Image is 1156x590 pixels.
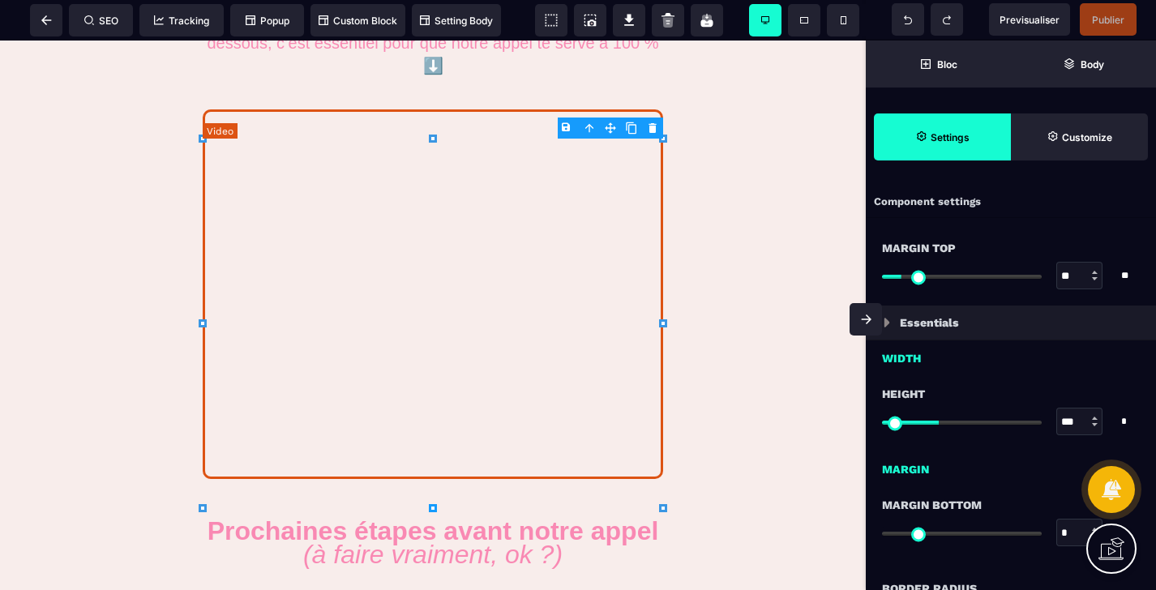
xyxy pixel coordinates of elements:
[1092,14,1124,26] span: Publier
[246,15,289,27] span: Popup
[874,113,1011,160] span: Settings
[866,451,1156,479] div: Margin
[1081,58,1104,71] strong: Body
[866,340,1156,368] div: Width
[319,15,397,27] span: Custom Block
[937,58,957,71] strong: Bloc
[931,131,970,143] strong: Settings
[535,4,567,36] span: View components
[900,313,959,332] p: Essentials
[882,384,925,404] span: Height
[1062,131,1112,143] strong: Customize
[574,4,606,36] span: Screenshot
[989,3,1070,36] span: Preview
[1011,113,1148,160] span: Open Style Manager
[1000,14,1060,26] span: Previsualiser
[154,15,209,27] span: Tracking
[882,238,956,258] span: Margin Top
[1011,41,1156,88] span: Open Layer Manager
[882,495,982,515] span: Margin Bottom
[84,15,118,27] span: SEO
[420,15,493,27] span: Setting Body
[866,41,1011,88] span: Open Blocks
[866,186,1156,218] div: Component settings
[884,318,890,327] img: loading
